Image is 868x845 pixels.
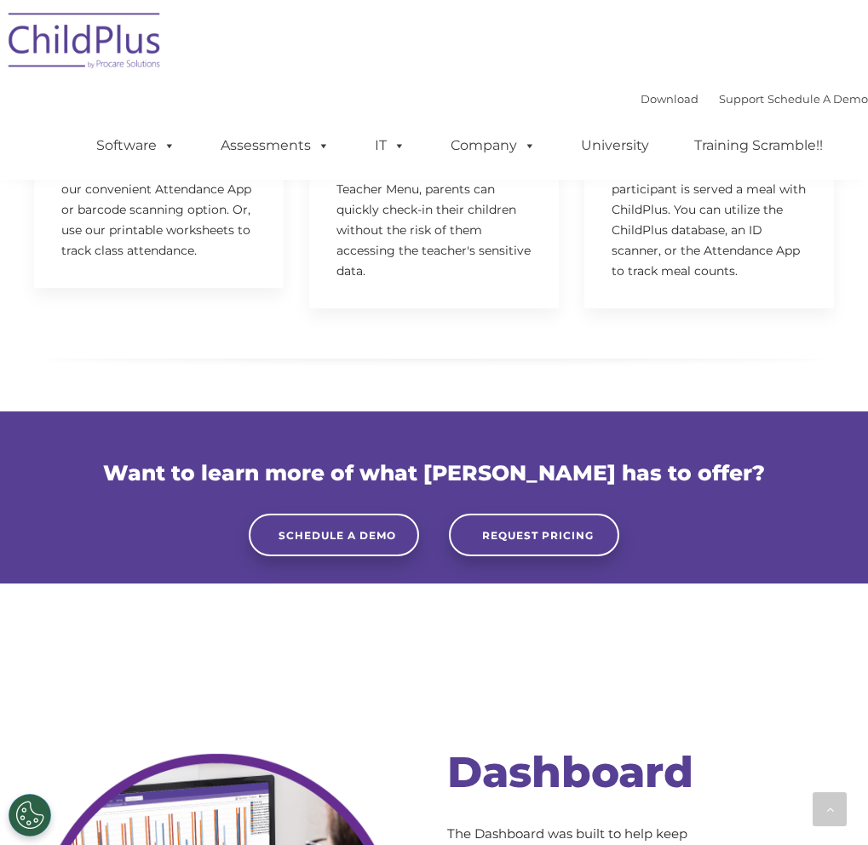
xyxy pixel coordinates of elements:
p: Quickly track every time a participant is served a meal with ChildPlus. You can utilize the Child... [612,158,807,281]
span: Want to learn more of what [PERSON_NAME] has to offer? [103,460,765,486]
a: Schedule a Demo [249,514,419,556]
a: Software [79,129,193,163]
a: University [564,129,666,163]
a: Assessments [204,129,347,163]
a: Training Scramble!! [677,129,840,163]
a: Company [434,129,553,163]
span: Schedule a Demo [279,529,396,542]
button: Cookies Settings [9,794,51,836]
a: Support [719,92,764,106]
a: Schedule A Demo [767,92,868,106]
p: Track real-time attendance with our convenient Attendance App or barcode scanning option. Or, use... [61,158,256,261]
font: | [641,92,868,106]
a: IT [358,129,423,163]
span: Request Pricing [482,529,594,542]
span: Dashboard [447,746,693,798]
p: With a separate Parent and Teacher Menu, parents can quickly check-in their children without the ... [336,158,532,281]
a: Download [641,92,698,106]
a: Request Pricing [449,514,619,556]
